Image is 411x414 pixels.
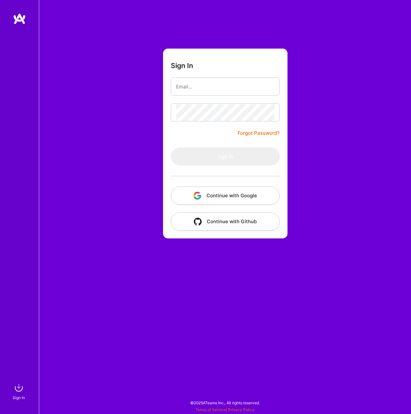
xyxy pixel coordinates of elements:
[194,218,202,225] img: icon
[195,407,226,412] a: Terms of Service
[13,13,26,25] img: logo
[39,395,411,411] div: © 2025 ATeams Inc., All rights reserved.
[238,129,280,137] a: Forgot Password?
[12,381,25,394] img: sign in
[171,187,280,205] button: Continue with Google
[171,62,193,70] h3: Sign In
[171,213,280,231] button: Continue with Github
[171,147,280,166] button: Sign In
[194,192,201,200] img: icon
[13,394,25,401] div: Sign In
[176,78,275,95] input: Email...
[195,407,254,412] span: |
[14,381,25,401] a: sign inSign In
[228,407,254,412] a: Privacy Policy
